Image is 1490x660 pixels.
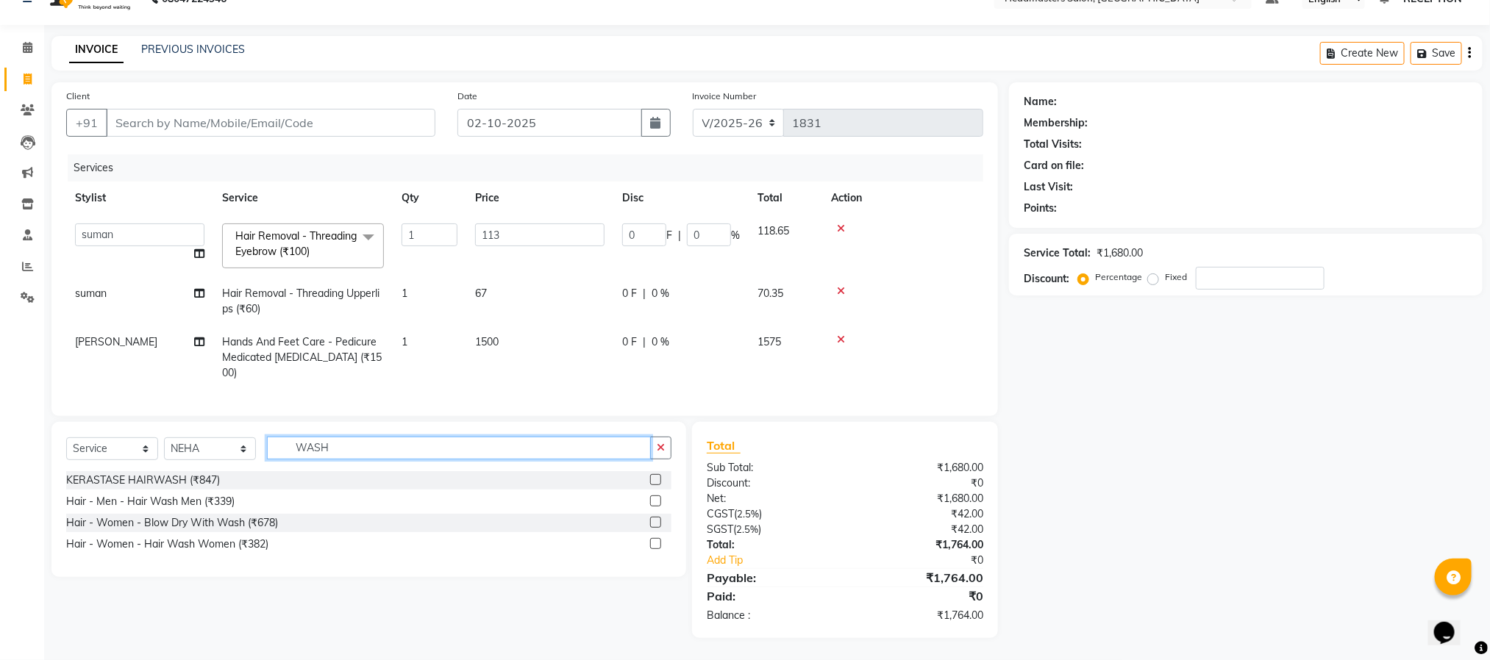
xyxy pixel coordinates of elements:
[758,335,781,348] span: 1575
[678,228,681,243] span: |
[393,182,466,215] th: Qty
[845,522,994,537] div: ₹42.00
[845,476,994,491] div: ₹0
[1411,42,1462,65] button: Save
[402,335,407,348] span: 1
[68,154,994,182] div: Services
[1024,271,1069,287] div: Discount:
[643,286,646,301] span: |
[1165,270,1187,284] label: Fixed
[870,553,994,568] div: ₹0
[1097,245,1143,261] div: ₹1,680.00
[613,182,749,215] th: Disc
[1024,115,1088,131] div: Membership:
[693,90,757,103] label: Invoice Number
[666,228,672,243] span: F
[707,438,741,453] span: Total
[69,37,124,63] a: INVOICE
[845,587,994,605] div: ₹0
[222,287,379,315] span: Hair Removal - Threading Upperlips (₹60)
[696,506,845,522] div: ( )
[213,182,393,215] th: Service
[222,335,382,379] span: Hands And Feet Care - Pedicure Medicated [MEDICAL_DATA] (₹1500)
[736,523,758,535] span: 2.5%
[66,109,107,137] button: +91
[235,229,357,258] span: Hair Removal - Threading Eyebrow (₹100)
[749,182,822,215] th: Total
[696,608,845,623] div: Balance :
[696,587,845,605] div: Paid:
[845,537,994,553] div: ₹1,764.00
[696,537,845,553] div: Total:
[696,476,845,491] div: Discount:
[622,286,637,301] span: 0 F
[737,508,759,520] span: 2.5%
[475,287,487,300] span: 67
[696,553,870,568] a: Add Tip
[1095,270,1142,284] label: Percentage
[622,334,637,350] span: 0 F
[66,90,90,103] label: Client
[643,334,646,350] span: |
[1320,42,1405,65] button: Create New
[141,43,245,56] a: PREVIOUS INVOICES
[696,460,845,476] div: Sub Total:
[1024,201,1057,216] div: Points:
[75,287,107,300] span: suman
[66,494,235,509] div: Hair - Men - Hair Wash Men (₹339)
[707,523,733,536] span: SGST
[845,460,994,476] div: ₹1,680.00
[66,473,220,488] div: KERASTASE HAIRWASH (₹847)
[457,90,477,103] label: Date
[466,182,613,215] th: Price
[845,491,994,506] div: ₹1,680.00
[731,228,740,243] span: %
[652,286,669,301] span: 0 %
[1024,158,1084,173] div: Card on file:
[75,335,157,348] span: [PERSON_NAME]
[402,287,407,300] span: 1
[822,182,983,215] th: Action
[707,507,734,520] span: CGST
[1024,245,1091,261] div: Service Total:
[845,608,994,623] div: ₹1,764.00
[1024,137,1082,152] div: Total Visits:
[66,182,213,215] th: Stylist
[845,506,994,522] div: ₹42.00
[696,522,845,537] div: ( )
[267,437,651,459] input: Search or Scan
[758,287,783,300] span: 70.35
[475,335,499,348] span: 1500
[1024,179,1073,195] div: Last Visit:
[310,245,316,258] a: x
[696,569,845,587] div: Payable:
[652,334,669,350] span: 0 %
[106,109,435,137] input: Search by Name/Mobile/Email/Code
[1024,94,1057,110] div: Name:
[845,569,994,587] div: ₹1,764.00
[696,491,845,506] div: Net:
[66,537,268,552] div: Hair - Women - Hair Wash Women (₹382)
[1428,601,1475,645] iframe: chat widget
[758,224,789,237] span: 118.65
[66,515,278,531] div: Hair - Women - Blow Dry With Wash (₹678)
